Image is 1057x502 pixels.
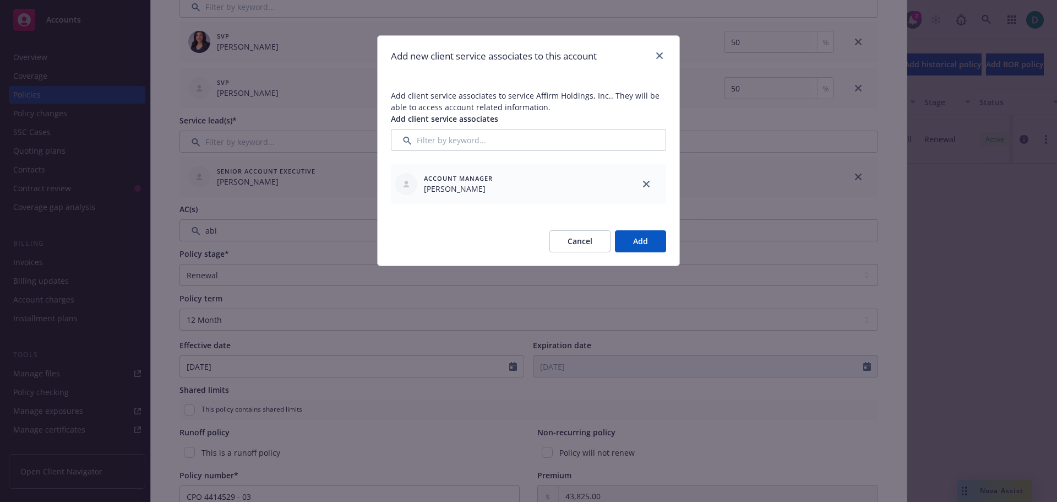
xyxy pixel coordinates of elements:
[640,177,653,191] a: close
[391,114,498,124] span: Add client service associates
[424,183,493,195] span: [PERSON_NAME]
[653,49,666,62] a: close
[391,49,597,63] h1: Add new client service associates to this account
[549,230,611,252] button: Cancel
[424,174,493,183] span: Account Manager
[391,90,660,112] span: Add client service associates to service Affirm Holdings, Inc.. They will be able to access accou...
[615,230,666,252] button: Add
[391,129,666,151] input: Filter by keyword...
